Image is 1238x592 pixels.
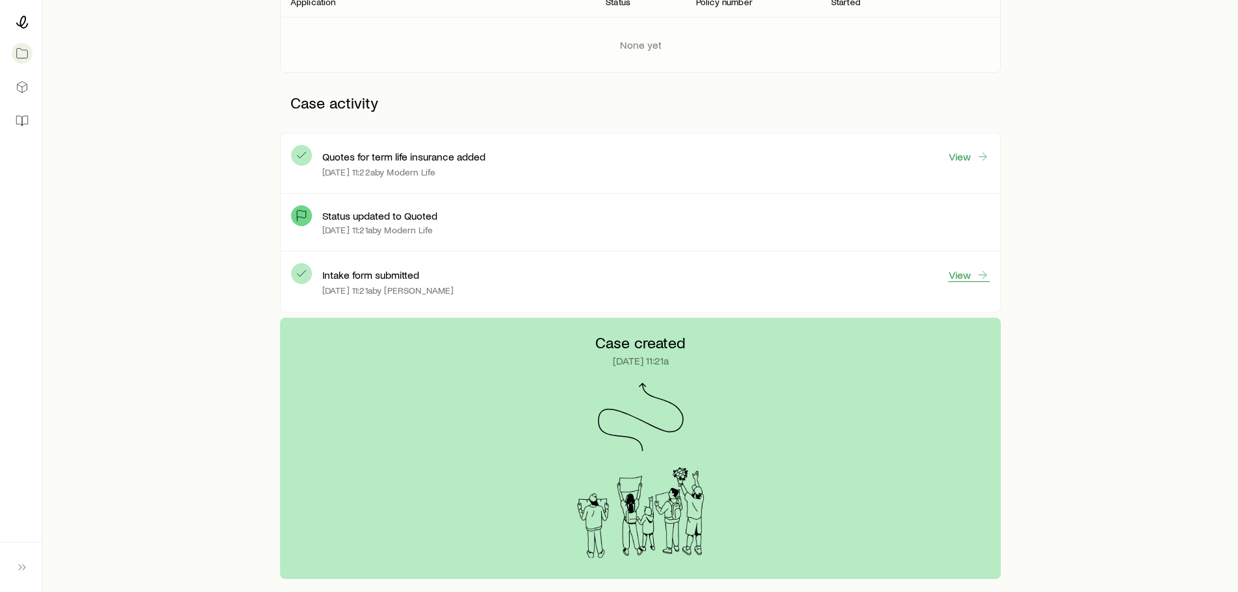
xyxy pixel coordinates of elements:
p: None yet [620,38,662,51]
p: [DATE] 11:21a by [PERSON_NAME] [322,285,454,296]
p: [DATE] 11:21a by Modern Life [322,225,433,235]
p: Intake form submitted [322,268,419,281]
a: View [948,149,990,164]
p: Status updated to Quoted [322,209,437,222]
p: [DATE] 11:21a [613,354,669,367]
p: Case created [595,333,686,352]
p: Case activity [280,83,1001,122]
p: [DATE] 11:22a by Modern Life [322,167,435,177]
a: View [948,268,990,282]
p: Quotes for term life insurance added [322,150,485,163]
img: Arrival Signs [565,467,716,558]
